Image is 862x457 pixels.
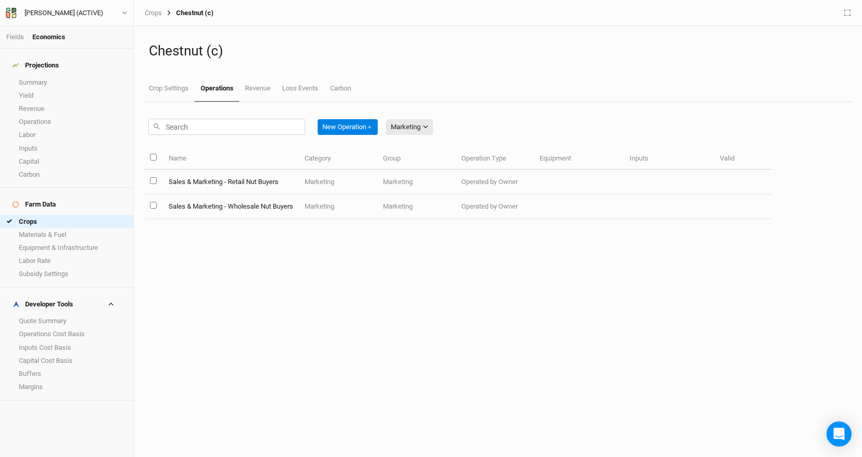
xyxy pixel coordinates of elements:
td: Marketing [377,170,456,195]
input: select all items [150,154,157,161]
td: Marketing [299,195,377,219]
h4: Developer Tools [6,294,127,315]
div: Economics [32,32,65,42]
a: Crop Settings [143,76,194,101]
div: [PERSON_NAME] (ACTIVE) [25,8,103,18]
th: Group [377,147,456,170]
a: Loss Events [276,76,324,101]
th: Valid [714,147,793,170]
td: Sales & Marketing - Wholesale Nut Buyers [162,195,298,219]
div: Projections [13,61,59,70]
button: Marketing [386,119,433,135]
a: Revenue [239,76,276,101]
td: Marketing [377,195,456,219]
div: Warehime (ACTIVE) [25,8,103,18]
button: New Operation＋ [318,119,378,135]
th: Name [162,147,298,170]
input: select this item [150,202,157,209]
a: Fields [6,33,24,41]
a: Operations [194,76,239,102]
input: select this item [150,177,157,184]
a: Carbon [324,76,357,101]
input: Search [148,119,305,135]
div: Open Intercom Messenger [826,421,852,447]
th: Operation Type [456,147,534,170]
h1: Chestnut (c) [149,43,847,59]
div: Farm Data [13,200,56,209]
td: Marketing [299,170,377,195]
td: Operated by Owner [456,195,534,219]
button: [PERSON_NAME] (ACTIVE) [5,7,128,19]
th: Equipment [534,147,624,170]
th: Category [299,147,377,170]
div: Marketing [391,122,421,132]
div: Developer Tools [13,300,73,309]
div: Chestnut (c) [162,9,214,17]
th: Inputs [624,147,714,170]
a: Crops [145,9,162,17]
td: Operated by Owner [456,170,534,195]
td: Sales & Marketing - Retail Nut Buyers [162,170,298,195]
